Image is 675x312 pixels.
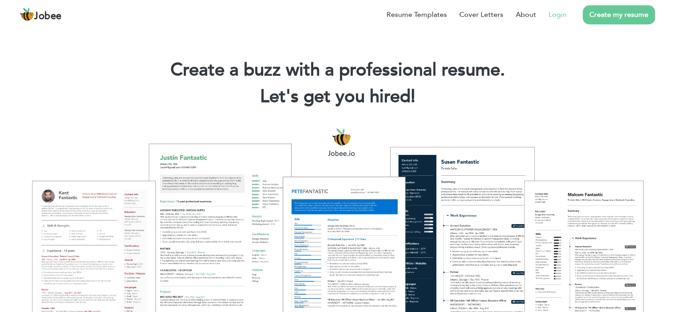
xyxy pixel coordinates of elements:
a: About [516,9,536,20]
span: Jobee [34,12,62,21]
a: Login [549,9,567,20]
h1: Create a buzz with a professional resume. [13,59,662,82]
a: Cover Letters [459,9,503,20]
img: jobee.io [20,8,34,22]
a: Resume Templates [387,9,447,20]
span: | [411,84,415,109]
a: Create my resume [583,5,655,24]
span: get you hired! [304,84,415,109]
h2: Let's [13,85,662,108]
a: Jobee [20,8,62,22]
